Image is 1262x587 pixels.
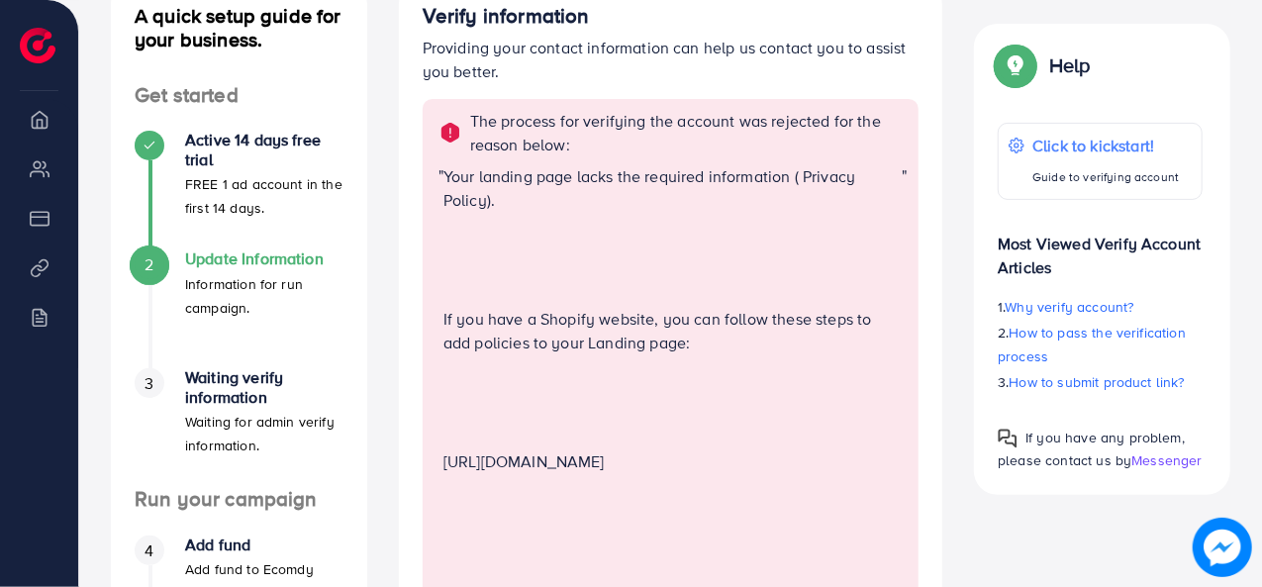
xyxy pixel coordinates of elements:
[111,249,367,368] li: Update Information
[145,539,153,562] span: 4
[185,249,343,268] h4: Update Information
[438,121,462,145] img: alert
[185,131,343,168] h4: Active 14 days free trial
[998,321,1203,368] p: 2.
[1032,165,1179,189] p: Guide to verifying account
[998,428,1185,470] span: If you have any problem, please contact us by
[185,368,343,406] h4: Waiting verify information
[1049,53,1091,77] p: Help
[998,370,1203,394] p: 3.
[1010,372,1185,392] span: How to submit product link?
[470,109,908,156] p: The process for verifying the account was rejected for the reason below:
[998,216,1203,279] p: Most Viewed Verify Account Articles
[111,4,367,51] h4: A quick setup guide for your business.
[185,410,343,457] p: Waiting for admin verify information.
[443,449,902,473] p: [URL][DOMAIN_NAME]
[1131,450,1202,470] span: Messenger
[998,295,1203,319] p: 1.
[111,83,367,108] h4: Get started
[1006,297,1134,317] span: Why verify account?
[443,307,902,354] p: If you have a Shopify website, you can follow these steps to add policies to your Landing page:
[1032,134,1179,157] p: Click to kickstart!
[111,131,367,249] li: Active 14 days free trial
[998,48,1033,83] img: Popup guide
[185,536,343,554] h4: Add fund
[111,487,367,512] h4: Run your campaign
[443,164,902,212] p: Your landing page lacks the required information ( Privacy Policy).
[185,172,343,220] p: FREE 1 ad account in the first 14 days.
[145,253,153,276] span: 2
[20,28,55,63] img: logo
[145,372,153,395] span: 3
[111,368,367,487] li: Waiting verify information
[423,4,920,29] h4: Verify information
[185,272,343,320] p: Information for run campaign.
[1193,518,1252,577] img: image
[998,323,1186,366] span: How to pass the verification process
[998,429,1018,448] img: Popup guide
[423,36,920,83] p: Providing your contact information can help us contact you to assist you better.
